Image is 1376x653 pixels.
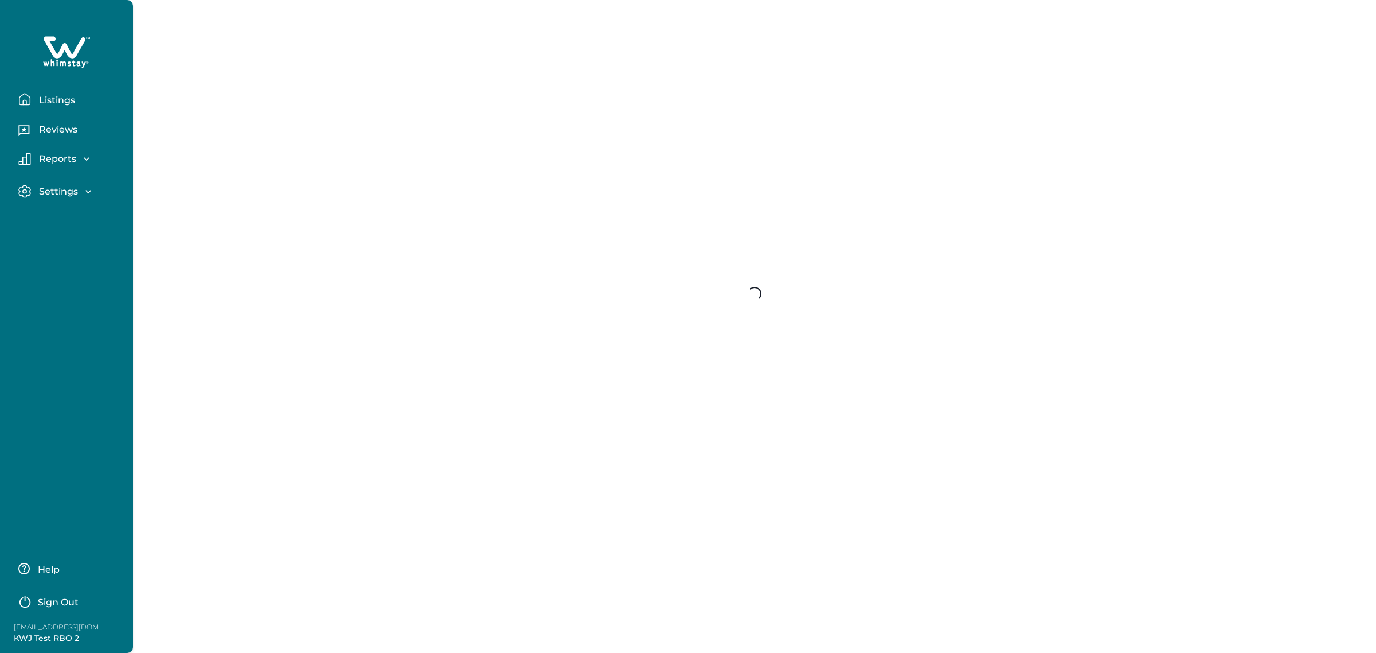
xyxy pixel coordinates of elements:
[18,88,124,111] button: Listings
[36,153,76,165] p: Reports
[14,633,105,644] p: KWJ Test RBO 2
[36,95,75,106] p: Listings
[18,153,124,165] button: Reports
[36,186,78,197] p: Settings
[14,621,105,633] p: [EMAIL_ADDRESS][DOMAIN_NAME]
[18,120,124,143] button: Reviews
[38,597,79,608] p: Sign Out
[18,557,120,580] button: Help
[34,564,60,576] p: Help
[18,589,120,612] button: Sign Out
[18,185,124,198] button: Settings
[36,124,77,135] p: Reviews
